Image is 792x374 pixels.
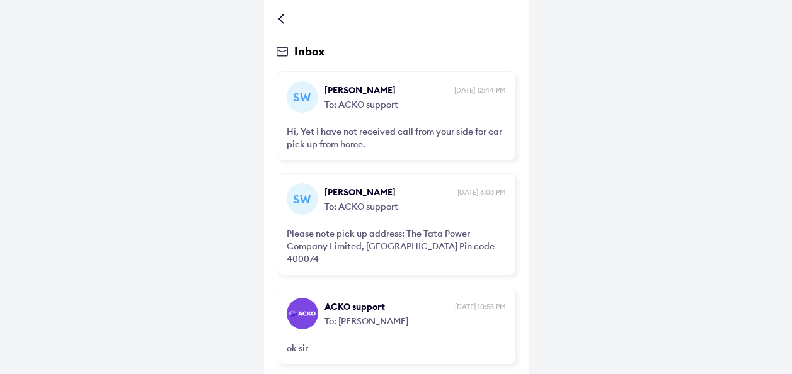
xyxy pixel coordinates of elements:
span: ACKO support [324,300,452,313]
span: [DATE] 12:44 PM [454,85,506,95]
span: [PERSON_NAME] [324,186,454,198]
div: sw [287,81,318,113]
div: ok sir [287,342,506,354]
img: horizontal-gradient-white-text.png [289,310,315,317]
div: Hi, Yet I have not received call from your side for car pick up from home. [287,125,506,150]
span: [DATE] 6:03 PM [457,187,506,197]
span: To: ACKO support [324,96,506,111]
div: Inbox [277,44,516,59]
span: [PERSON_NAME] [324,84,451,96]
div: sw [287,183,318,215]
div: Please note pick up address: The Tata Power Company Limited, [GEOGRAPHIC_DATA] Pin code 400074 [287,227,506,265]
span: [DATE] 10:55 PM [455,302,506,312]
span: To: [PERSON_NAME] [324,313,506,327]
span: To: ACKO support [324,198,506,213]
